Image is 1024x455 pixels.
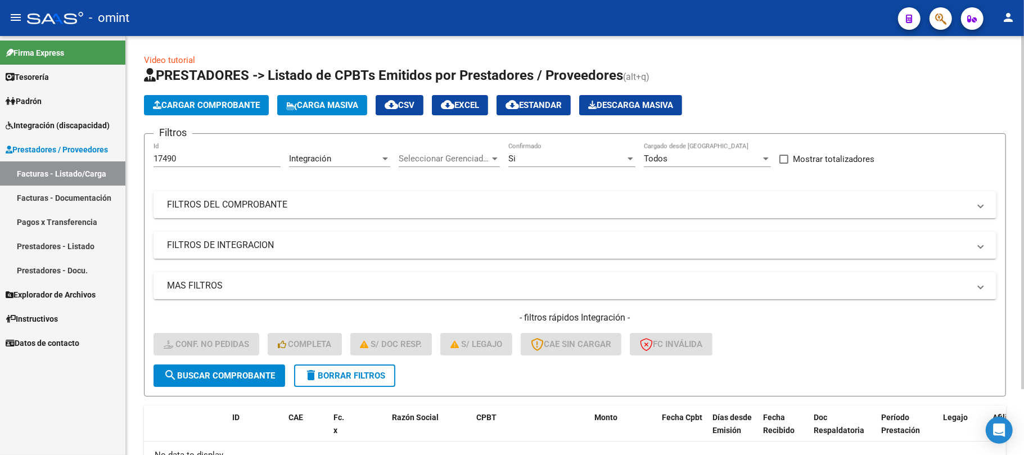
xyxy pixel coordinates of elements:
span: Seleccionar Gerenciador [399,154,490,164]
span: Fecha Recibido [763,413,795,435]
mat-icon: cloud_download [506,98,519,111]
span: Razón Social [392,413,439,422]
button: S/ legajo [440,333,512,355]
datatable-header-cell: Fc. x [329,406,351,455]
button: Borrar Filtros [294,364,395,387]
mat-icon: delete [304,368,318,382]
mat-expansion-panel-header: FILTROS DE INTEGRACION [154,232,996,259]
span: Instructivos [6,313,58,325]
div: Open Intercom Messenger [986,417,1013,444]
span: Prestadores / Proveedores [6,143,108,156]
button: Conf. no pedidas [154,333,259,355]
app-download-masive: Descarga masiva de comprobantes (adjuntos) [579,95,682,115]
span: Días desde Emisión [712,413,752,435]
button: Cargar Comprobante [144,95,269,115]
datatable-header-cell: CPBT [472,406,590,455]
mat-icon: cloud_download [441,98,454,111]
button: EXCEL [432,95,488,115]
span: Todos [644,154,667,164]
span: CAE SIN CARGAR [531,339,611,349]
span: Borrar Filtros [304,371,385,381]
span: EXCEL [441,100,479,110]
datatable-header-cell: Días desde Emisión [708,406,759,455]
span: S/ legajo [450,339,502,349]
button: Descarga Masiva [579,95,682,115]
span: Padrón [6,95,42,107]
mat-icon: search [164,368,177,382]
span: Estandar [506,100,562,110]
span: Integración [289,154,331,164]
datatable-header-cell: CAE [284,406,329,455]
span: (alt+q) [623,71,649,82]
mat-icon: person [1002,11,1015,24]
span: Tesorería [6,71,49,83]
span: CPBT [476,413,497,422]
mat-panel-title: FILTROS DEL COMPROBANTE [167,199,969,211]
span: Mostrar totalizadores [793,152,874,166]
span: Carga Masiva [286,100,358,110]
datatable-header-cell: Razón Social [387,406,472,455]
button: S/ Doc Resp. [350,333,432,355]
mat-panel-title: MAS FILTROS [167,280,969,292]
button: Buscar Comprobante [154,364,285,387]
span: Conf. no pedidas [164,339,249,349]
mat-icon: menu [9,11,22,24]
span: Integración (discapacidad) [6,119,110,132]
span: CAE [288,413,303,422]
mat-expansion-panel-header: FILTROS DEL COMPROBANTE [154,191,996,218]
button: Completa [268,333,342,355]
mat-expansion-panel-header: MAS FILTROS [154,272,996,299]
datatable-header-cell: ID [228,406,284,455]
button: CAE SIN CARGAR [521,333,621,355]
span: Fecha Cpbt [662,413,702,422]
mat-icon: cloud_download [385,98,398,111]
span: S/ Doc Resp. [360,339,422,349]
span: Doc Respaldatoria [814,413,864,435]
button: Carga Masiva [277,95,367,115]
span: Legajo [943,413,968,422]
span: Datos de contacto [6,337,79,349]
button: FC Inválida [630,333,712,355]
mat-panel-title: FILTROS DE INTEGRACION [167,239,969,251]
datatable-header-cell: Legajo [939,406,971,455]
datatable-header-cell: Fecha Cpbt [657,406,708,455]
span: Período Prestación [881,413,920,435]
h4: - filtros rápidos Integración - [154,312,996,324]
span: Buscar Comprobante [164,371,275,381]
span: Si [508,154,516,164]
datatable-header-cell: Fecha Recibido [759,406,809,455]
span: Explorador de Archivos [6,289,96,301]
span: Monto [594,413,617,422]
span: FC Inválida [640,339,702,349]
datatable-header-cell: Período Prestación [877,406,939,455]
span: ID [232,413,240,422]
span: Completa [278,339,332,349]
span: PRESTADORES -> Listado de CPBTs Emitidos por Prestadores / Proveedores [144,67,623,83]
datatable-header-cell: Monto [590,406,657,455]
span: Cargar Comprobante [153,100,260,110]
span: Afiliado [993,413,1021,422]
span: Firma Express [6,47,64,59]
button: CSV [376,95,423,115]
span: Fc. x [333,413,344,435]
datatable-header-cell: Doc Respaldatoria [809,406,877,455]
button: Estandar [497,95,571,115]
span: Descarga Masiva [588,100,673,110]
span: - omint [89,6,129,30]
h3: Filtros [154,125,192,141]
a: Video tutorial [144,55,195,65]
span: CSV [385,100,414,110]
